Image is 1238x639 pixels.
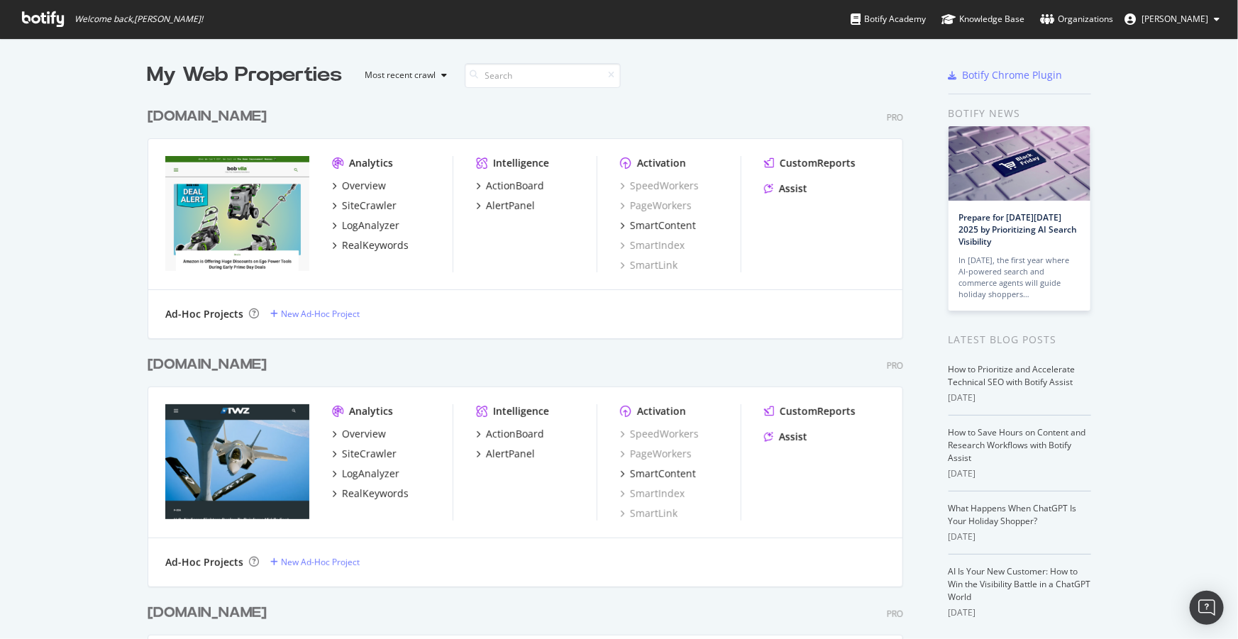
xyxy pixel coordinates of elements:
[332,238,409,252] a: RealKeywords
[465,63,621,88] input: Search
[620,258,678,272] a: SmartLink
[959,255,1080,300] div: In [DATE], the first year where AI-powered search and commerce agents will guide holiday shoppers…
[332,487,409,501] a: RealKeywords
[486,199,535,213] div: AlertPanel
[486,179,544,193] div: ActionBoard
[332,218,399,233] a: LogAnalyzer
[949,467,1091,480] div: [DATE]
[620,487,685,501] a: SmartIndex
[342,467,399,481] div: LogAnalyzer
[620,506,678,521] a: SmartLink
[959,211,1078,248] a: Prepare for [DATE][DATE] 2025 by Prioritizing AI Search Visibility
[342,218,399,233] div: LogAnalyzer
[332,199,397,213] a: SiteCrawler
[476,447,535,461] a: AlertPanel
[637,156,686,170] div: Activation
[887,608,903,620] div: Pro
[764,404,856,418] a: CustomReports
[963,68,1063,82] div: Botify Chrome Plugin
[342,487,409,501] div: RealKeywords
[342,199,397,213] div: SiteCrawler
[949,126,1090,201] img: Prepare for Black Friday 2025 by Prioritizing AI Search Visibility
[148,106,267,127] div: [DOMAIN_NAME]
[148,603,267,623] div: [DOMAIN_NAME]
[493,156,549,170] div: Intelligence
[342,427,386,441] div: Overview
[949,68,1063,82] a: Botify Chrome Plugin
[949,565,1091,603] a: AI Is Your New Customer: How to Win the Visibility Battle in a ChatGPT World
[887,360,903,372] div: Pro
[620,179,699,193] a: SpeedWorkers
[493,404,549,418] div: Intelligence
[764,156,856,170] a: CustomReports
[476,427,544,441] a: ActionBoard
[165,555,243,569] div: Ad-Hoc Projects
[949,426,1086,464] a: How to Save Hours on Content and Research Workflows with Botify Assist
[949,332,1091,348] div: Latest Blog Posts
[148,355,272,375] a: [DOMAIN_NAME]
[74,13,203,25] span: Welcome back, [PERSON_NAME] !
[1142,13,1208,25] span: Matthew Edgar
[630,218,696,233] div: SmartContent
[780,404,856,418] div: CustomReports
[620,427,699,441] a: SpeedWorkers
[949,606,1091,619] div: [DATE]
[620,218,696,233] a: SmartContent
[620,238,685,252] a: SmartIndex
[270,308,360,320] a: New Ad-Hoc Project
[281,308,360,320] div: New Ad-Hoc Project
[1040,12,1113,26] div: Organizations
[349,156,393,170] div: Analytics
[764,182,807,196] a: Assist
[165,307,243,321] div: Ad-Hoc Projects
[349,404,393,418] div: Analytics
[476,179,544,193] a: ActionBoard
[332,179,386,193] a: Overview
[887,111,903,123] div: Pro
[165,404,309,519] img: twz.com
[630,467,696,481] div: SmartContent
[332,447,397,461] a: SiteCrawler
[949,363,1076,388] a: How to Prioritize and Accelerate Technical SEO with Botify Assist
[779,430,807,444] div: Assist
[332,427,386,441] a: Overview
[620,447,692,461] a: PageWorkers
[365,71,436,79] div: Most recent crawl
[486,427,544,441] div: ActionBoard
[764,430,807,444] a: Assist
[779,182,807,196] div: Assist
[851,12,926,26] div: Botify Academy
[332,467,399,481] a: LogAnalyzer
[476,199,535,213] a: AlertPanel
[270,556,360,568] a: New Ad-Hoc Project
[949,530,1091,543] div: [DATE]
[342,179,386,193] div: Overview
[342,447,397,461] div: SiteCrawler
[780,156,856,170] div: CustomReports
[1190,591,1224,625] div: Open Intercom Messenger
[165,156,309,271] img: bobvila.com
[949,106,1091,121] div: Botify news
[637,404,686,418] div: Activation
[342,238,409,252] div: RealKeywords
[620,199,692,213] a: PageWorkers
[941,12,1024,26] div: Knowledge Base
[1113,8,1231,30] button: [PERSON_NAME]
[354,64,453,87] button: Most recent crawl
[148,355,267,375] div: [DOMAIN_NAME]
[486,447,535,461] div: AlertPanel
[949,502,1077,527] a: What Happens When ChatGPT Is Your Holiday Shopper?
[148,106,272,127] a: [DOMAIN_NAME]
[148,61,343,89] div: My Web Properties
[949,391,1091,404] div: [DATE]
[281,556,360,568] div: New Ad-Hoc Project
[620,467,696,481] a: SmartContent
